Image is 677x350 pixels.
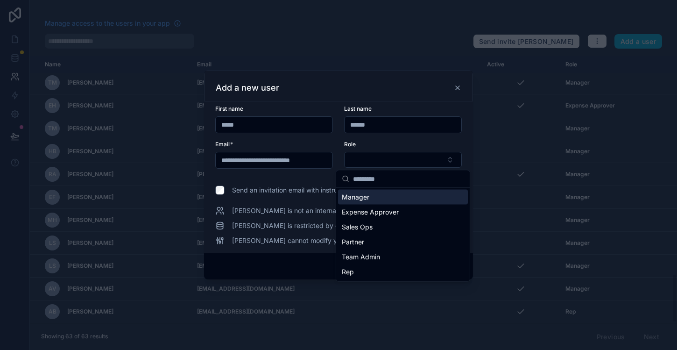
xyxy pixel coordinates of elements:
span: [PERSON_NAME] is not an internal team member [232,206,382,215]
span: First name [215,105,243,112]
div: Suggestions [336,188,470,281]
span: Last name [344,105,372,112]
h3: Add a new user [216,82,279,93]
span: Manager [342,193,369,202]
span: Send an invitation email with instructions to log in [232,186,382,195]
span: Sales Ops [342,222,373,232]
button: Select Button [344,152,462,168]
span: [PERSON_NAME] is restricted by data permissions [232,221,387,230]
span: Partner [342,237,364,247]
span: Expense Approver [342,207,399,217]
span: Rep [342,267,354,277]
span: Role [344,141,356,148]
span: Email [215,141,230,148]
input: Send an invitation email with instructions to log in [215,186,225,195]
span: [PERSON_NAME] cannot modify your app [232,236,361,245]
span: Team Admin [342,252,380,262]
